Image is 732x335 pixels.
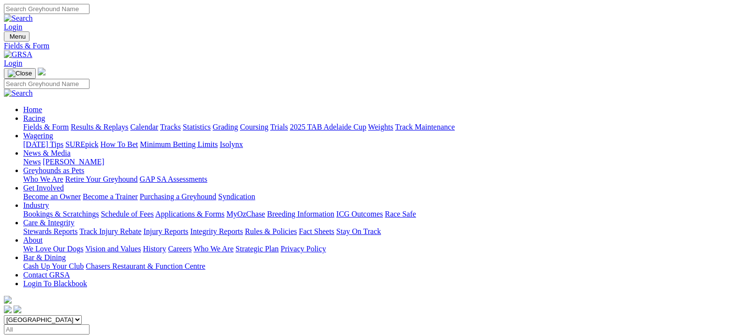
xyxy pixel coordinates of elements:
a: Grading [213,123,238,131]
a: Isolynx [220,140,243,148]
img: twitter.svg [14,306,21,313]
div: Greyhounds as Pets [23,175,728,184]
a: Calendar [130,123,158,131]
div: News & Media [23,158,728,166]
img: GRSA [4,50,32,59]
a: Careers [168,245,192,253]
a: Race Safe [385,210,416,218]
a: Privacy Policy [281,245,326,253]
div: Industry [23,210,728,218]
a: Bar & Dining [23,253,66,262]
div: Wagering [23,140,728,149]
a: Bookings & Scratchings [23,210,99,218]
a: Home [23,105,42,114]
a: Become a Trainer [83,192,138,201]
a: Fields & Form [23,123,69,131]
a: Who We Are [194,245,234,253]
a: Login [4,23,22,31]
a: Get Involved [23,184,64,192]
a: Injury Reports [143,227,188,235]
a: Minimum Betting Limits [140,140,218,148]
a: History [143,245,166,253]
a: Schedule of Fees [101,210,153,218]
button: Toggle navigation [4,68,36,79]
a: SUREpick [65,140,98,148]
div: Bar & Dining [23,262,728,271]
a: Contact GRSA [23,271,70,279]
a: Coursing [240,123,269,131]
input: Select date [4,324,90,335]
a: [DATE] Tips [23,140,63,148]
a: About [23,236,43,244]
img: Close [8,70,32,77]
a: Track Injury Rebate [79,227,141,235]
a: Fields & Form [4,42,728,50]
input: Search [4,79,90,89]
div: About [23,245,728,253]
a: Care & Integrity [23,218,75,227]
a: Wagering [23,131,53,140]
a: Retire Your Greyhound [65,175,138,183]
a: Vision and Values [85,245,141,253]
a: Chasers Restaurant & Function Centre [86,262,205,270]
div: Get Involved [23,192,728,201]
a: News [23,158,41,166]
img: Search [4,14,33,23]
a: News & Media [23,149,71,157]
a: Stay On Track [336,227,381,235]
a: Racing [23,114,45,122]
a: Cash Up Your Club [23,262,84,270]
div: Racing [23,123,728,131]
a: Trials [270,123,288,131]
a: Login [4,59,22,67]
a: MyOzChase [226,210,265,218]
a: Applications & Forms [155,210,224,218]
a: Tracks [160,123,181,131]
a: Login To Blackbook [23,279,87,288]
a: Become an Owner [23,192,81,201]
a: GAP SA Assessments [140,175,208,183]
a: Industry [23,201,49,209]
a: Statistics [183,123,211,131]
a: [PERSON_NAME] [43,158,104,166]
a: Results & Replays [71,123,128,131]
a: We Love Our Dogs [23,245,83,253]
span: Menu [10,33,26,40]
div: Care & Integrity [23,227,728,236]
a: Integrity Reports [190,227,243,235]
a: Strategic Plan [236,245,279,253]
a: Syndication [218,192,255,201]
a: Fact Sheets [299,227,334,235]
a: How To Bet [101,140,138,148]
a: Breeding Information [267,210,334,218]
img: Search [4,89,33,98]
a: Purchasing a Greyhound [140,192,216,201]
a: Stewards Reports [23,227,77,235]
a: Weights [368,123,393,131]
a: Greyhounds as Pets [23,166,84,175]
a: Rules & Policies [245,227,297,235]
input: Search [4,4,90,14]
img: logo-grsa-white.png [38,68,45,75]
button: Toggle navigation [4,31,30,42]
a: Track Maintenance [395,123,455,131]
img: logo-grsa-white.png [4,296,12,304]
a: ICG Outcomes [336,210,383,218]
a: 2025 TAB Adelaide Cup [290,123,366,131]
a: Who We Are [23,175,63,183]
img: facebook.svg [4,306,12,313]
